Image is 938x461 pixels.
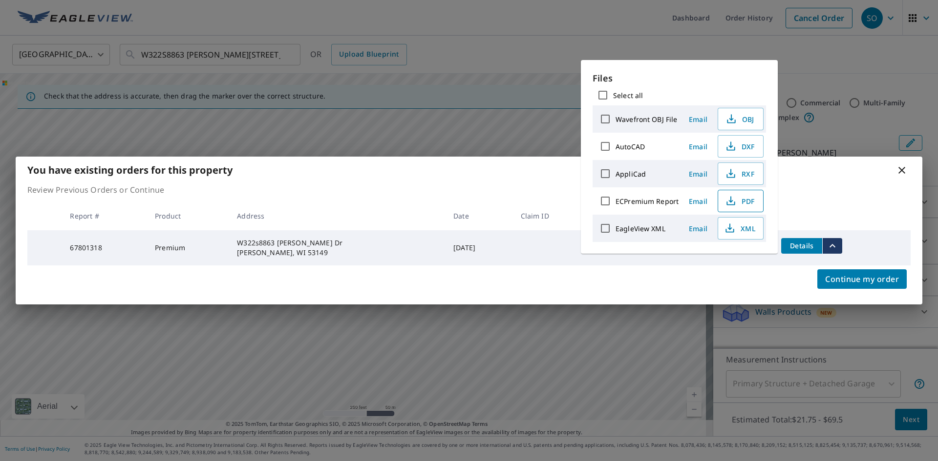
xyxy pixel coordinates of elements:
span: Email [686,224,710,233]
span: Email [686,142,710,151]
label: Wavefront OBJ File [616,115,677,124]
label: ECPremium Report [616,197,679,206]
p: Review Previous Orders or Continue [27,184,911,196]
span: DXF [724,140,755,152]
button: filesDropdownBtn-67801318 [822,238,842,254]
button: PDF [718,190,764,212]
span: Email [686,197,710,206]
span: XML [724,222,755,234]
button: Email [682,221,714,236]
span: RXF [724,168,755,180]
span: PDF [724,195,755,207]
button: RXF [718,162,764,185]
button: DXF [718,135,764,158]
span: OBJ [724,113,755,125]
button: XML [718,217,764,240]
label: AutoCAD [616,142,645,151]
td: 67801318 [62,230,147,265]
button: Continue my order [817,269,907,289]
label: EagleView XML [616,224,665,233]
button: detailsBtn-67801318 [781,238,822,254]
label: AppliCad [616,169,646,179]
span: Details [787,241,816,250]
div: W322s8863 [PERSON_NAME] Dr [PERSON_NAME], WI 53149 [237,238,438,258]
th: Product [147,201,229,230]
label: Select all [613,91,643,100]
th: Claim ID [513,201,592,230]
p: Files [593,72,766,85]
button: OBJ [718,108,764,130]
button: Email [682,194,714,209]
th: Report # [62,201,147,230]
span: Email [686,169,710,179]
th: Date [446,201,512,230]
button: Email [682,139,714,154]
b: You have existing orders for this property [27,163,233,177]
span: Email [686,115,710,124]
td: Premium [147,230,229,265]
th: Address [229,201,446,230]
td: [DATE] [446,230,512,265]
span: Continue my order [825,272,899,286]
button: Email [682,166,714,181]
button: Email [682,112,714,127]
